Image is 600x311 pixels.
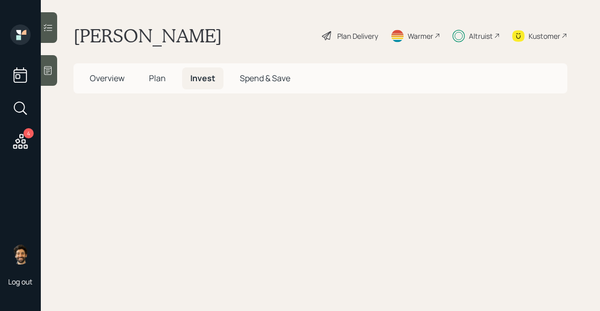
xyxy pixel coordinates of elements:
span: Overview [90,73,124,84]
div: Kustomer [529,31,560,41]
h1: [PERSON_NAME] [73,25,222,47]
div: Altruist [469,31,493,41]
img: eric-schwartz-headshot.png [10,244,31,265]
div: Log out [8,277,33,286]
span: Spend & Save [240,73,290,84]
div: 4 [23,128,34,138]
span: Invest [190,73,215,84]
div: Warmer [408,31,433,41]
div: Plan Delivery [337,31,378,41]
span: Plan [149,73,166,84]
